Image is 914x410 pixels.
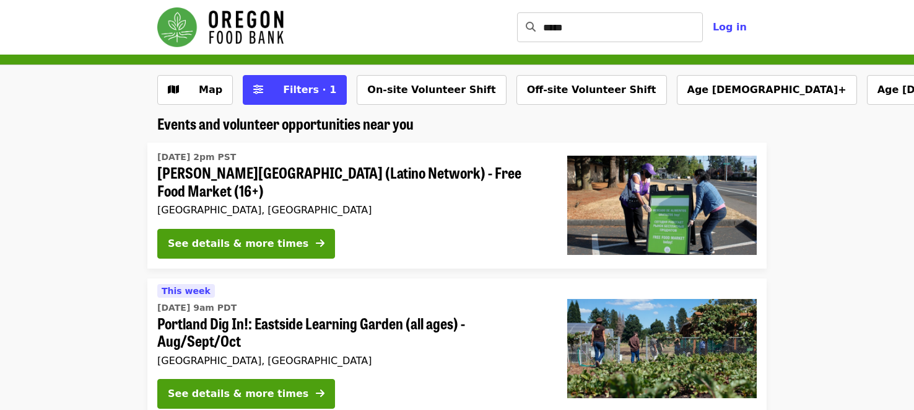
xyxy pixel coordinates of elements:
[357,75,506,105] button: On-site Volunteer Shift
[677,75,857,105] button: Age [DEMOGRAPHIC_DATA]+
[253,84,263,96] i: sliders-h icon
[157,229,335,259] button: See details & more times
[157,301,237,314] time: [DATE] 9am PDT
[157,355,547,367] div: [GEOGRAPHIC_DATA], [GEOGRAPHIC_DATA]
[157,164,547,200] span: [PERSON_NAME][GEOGRAPHIC_DATA] (Latino Network) - Free Food Market (16+)
[713,21,747,33] span: Log in
[168,236,308,251] div: See details & more times
[543,12,703,42] input: Search
[157,7,284,47] img: Oregon Food Bank - Home
[157,75,233,105] button: Show map view
[243,75,347,105] button: Filters (1 selected)
[516,75,667,105] button: Off-site Volunteer Shift
[157,314,547,350] span: Portland Dig In!: Eastside Learning Garden (all ages) - Aug/Sept/Oct
[316,238,324,249] i: arrow-right icon
[157,204,547,216] div: [GEOGRAPHIC_DATA], [GEOGRAPHIC_DATA]
[162,286,211,296] span: This week
[703,15,757,40] button: Log in
[168,386,308,401] div: See details & more times
[157,112,414,134] span: Events and volunteer opportunities near you
[147,143,767,269] a: See details for "Rigler Elementary School (Latino Network) - Free Food Market (16+)"
[567,156,757,255] img: Rigler Elementary School (Latino Network) - Free Food Market (16+) organized by Oregon Food Bank
[157,151,236,164] time: [DATE] 2pm PST
[157,379,335,409] button: See details & more times
[526,21,536,33] i: search icon
[567,299,757,398] img: Portland Dig In!: Eastside Learning Garden (all ages) - Aug/Sept/Oct organized by Oregon Food Bank
[316,388,324,399] i: arrow-right icon
[283,84,336,96] span: Filters · 1
[199,84,222,96] span: Map
[168,84,179,96] i: map icon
